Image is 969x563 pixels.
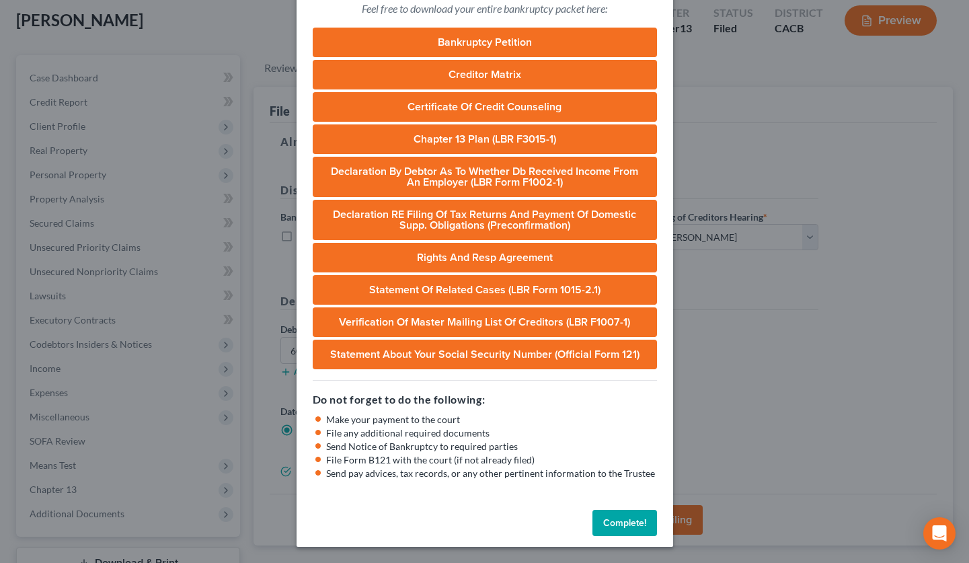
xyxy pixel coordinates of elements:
[313,200,657,240] a: Declaration RE Filing of Tax Returns and Payment of Domestic Supp. Obligations (Preconfirmation)
[326,413,657,426] li: Make your payment to the court
[313,157,657,197] a: Declaration by Debtor as to Whether Db Received Income From an Employer (LBR Form F1002-1)
[313,1,657,17] p: Feel free to download your entire bankruptcy packet here:
[313,307,657,337] a: Verification of Master Mailing List of Creditors (LBR F1007-1)
[592,510,657,537] button: Complete!
[313,275,657,305] a: Statement of Related Cases (LBR Form 1015-2.1)
[313,340,657,369] a: Statement About Your Social Security Number (Official Form 121)
[313,28,657,57] a: Bankruptcy Petition
[313,391,657,408] h5: Do not forget to do the following:
[326,426,657,440] li: File any additional required documents
[313,124,657,154] a: Chapter 13 Plan (LBR F3015-1)
[326,453,657,467] li: File Form B121 with the court (if not already filed)
[326,467,657,480] li: Send pay advices, tax records, or any other pertinent information to the Trustee
[313,60,657,89] a: Creditor Matrix
[313,92,657,122] a: Certificate of Credit Counseling
[326,440,657,453] li: Send Notice of Bankruptcy to required parties
[313,243,657,272] a: Rights and Resp Agreement
[923,517,956,550] div: Open Intercom Messenger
